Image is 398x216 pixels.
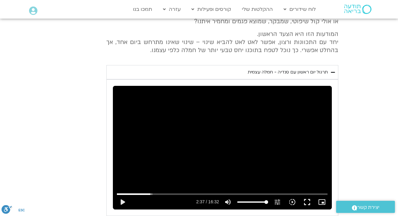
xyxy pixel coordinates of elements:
a: תמכו בנו [130,3,155,15]
div: תרגול יום ראשון עם סנדיה - חמלה עצמית [248,68,328,76]
a: עזרה [160,3,184,15]
p: המודעות הזו היא הצעד הראשון. יחד עם התכוונות ורצון, אפשר לאט לאט להביא שינוי – שינוי שאינו מתרחש ... [106,30,338,55]
a: קורסים ופעילות [188,3,234,15]
a: יצירת קשר [336,201,395,213]
a: ההקלטות שלי [239,3,276,15]
span: יצירת קשר [357,203,379,212]
img: תודעה בריאה [344,5,371,14]
summary: תרגול יום ראשון עם סנדיה - חמלה עצמית [106,65,338,79]
a: לוח שידורים [280,3,319,15]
